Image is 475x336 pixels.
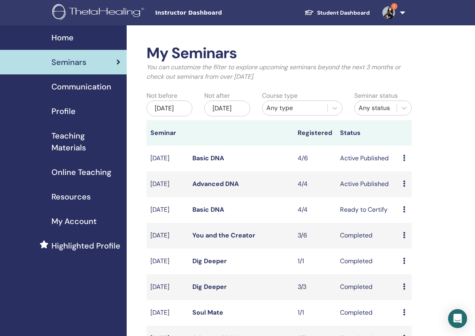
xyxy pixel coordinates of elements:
[146,101,192,116] div: [DATE]
[146,44,412,63] h2: My Seminars
[336,197,399,223] td: Ready to Certify
[192,154,224,162] a: Basic DNA
[336,171,399,197] td: Active Published
[146,223,188,249] td: [DATE]
[204,91,230,101] label: Not after
[146,171,188,197] td: [DATE]
[51,240,120,252] span: Highlighted Profile
[51,130,120,154] span: Teaching Materials
[192,205,224,214] a: Basic DNA
[192,283,227,291] a: Dig Deeper
[146,300,188,326] td: [DATE]
[336,274,399,300] td: Completed
[336,120,399,146] th: Status
[294,249,336,274] td: 1/1
[146,120,188,146] th: Seminar
[304,9,314,16] img: graduation-cap-white.svg
[192,180,239,188] a: Advanced DNA
[294,223,336,249] td: 3/6
[52,4,147,22] img: logo.png
[298,6,376,20] a: Student Dashboard
[51,105,76,117] span: Profile
[336,146,399,171] td: Active Published
[336,249,399,274] td: Completed
[192,231,255,239] a: You and the Creator
[204,101,250,116] div: [DATE]
[51,32,74,44] span: Home
[146,249,188,274] td: [DATE]
[294,274,336,300] td: 3/3
[146,197,188,223] td: [DATE]
[382,6,395,19] img: default.jpg
[448,309,467,328] div: Open Intercom Messenger
[294,197,336,223] td: 4/4
[51,191,91,203] span: Resources
[51,215,97,227] span: My Account
[51,166,111,178] span: Online Teaching
[354,91,398,101] label: Seminar status
[294,171,336,197] td: 4/4
[391,3,397,9] span: 1
[294,300,336,326] td: 1/1
[294,120,336,146] th: Registered
[294,146,336,171] td: 4/6
[51,81,111,93] span: Communication
[359,103,393,113] div: Any status
[192,308,223,317] a: Soul Mate
[192,257,227,265] a: Dig Deeper
[146,91,177,101] label: Not before
[146,63,412,82] p: You can customize the filter to explore upcoming seminars beyond the next 3 months or check out s...
[266,103,323,113] div: Any type
[262,91,298,101] label: Course type
[51,56,86,68] span: Seminars
[155,9,274,17] span: Instructor Dashboard
[146,146,188,171] td: [DATE]
[146,274,188,300] td: [DATE]
[336,223,399,249] td: Completed
[336,300,399,326] td: Completed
